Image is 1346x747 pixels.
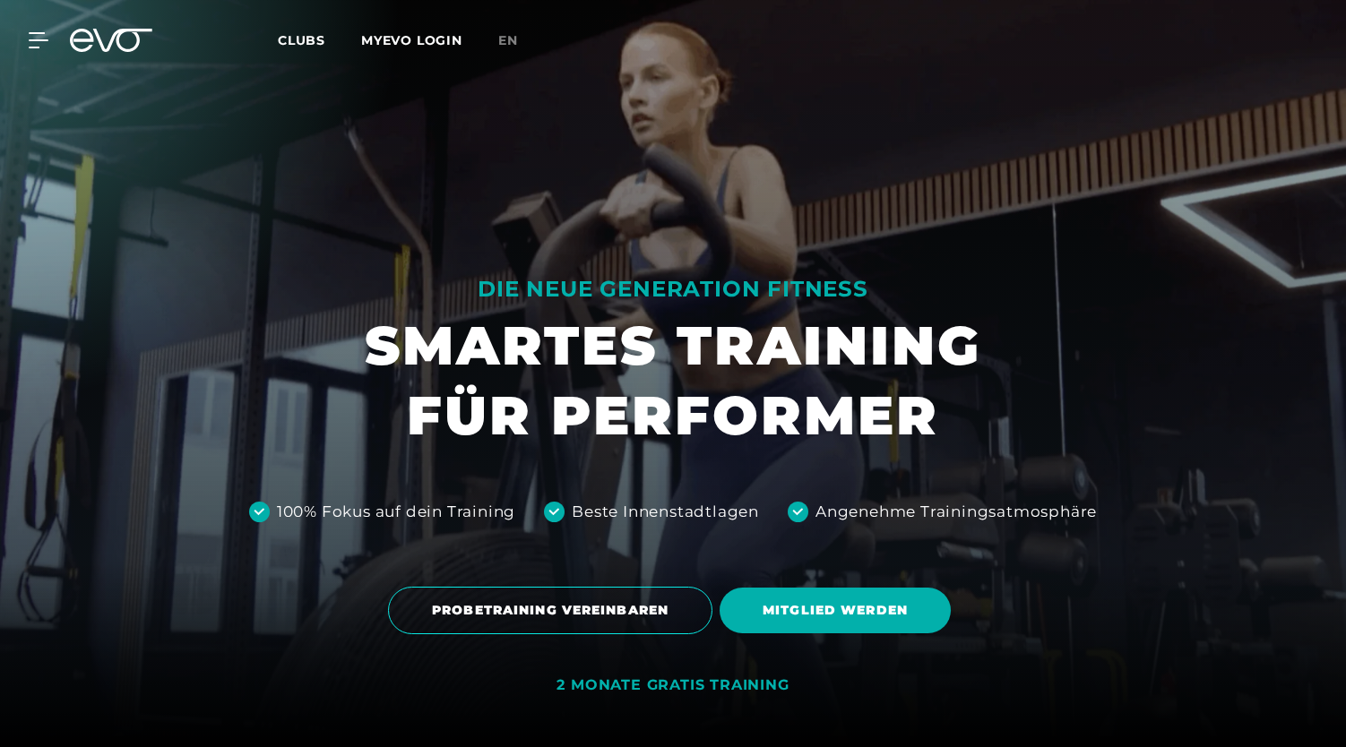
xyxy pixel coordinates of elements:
[815,501,1097,524] div: Angenehme Trainingsatmosphäre
[361,32,462,48] a: MYEVO LOGIN
[278,32,325,48] span: Clubs
[498,32,518,48] span: en
[557,676,789,695] div: 2 MONATE GRATIS TRAINING
[365,311,981,451] h1: SMARTES TRAINING FÜR PERFORMER
[365,275,981,304] div: DIE NEUE GENERATION FITNESS
[498,30,539,51] a: en
[278,31,361,48] a: Clubs
[277,501,515,524] div: 100% Fokus auf dein Training
[388,573,720,648] a: PROBETRAINING VEREINBAREN
[572,501,759,524] div: Beste Innenstadtlagen
[763,601,908,620] span: MITGLIED WERDEN
[720,574,958,647] a: MITGLIED WERDEN
[432,601,669,620] span: PROBETRAINING VEREINBAREN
